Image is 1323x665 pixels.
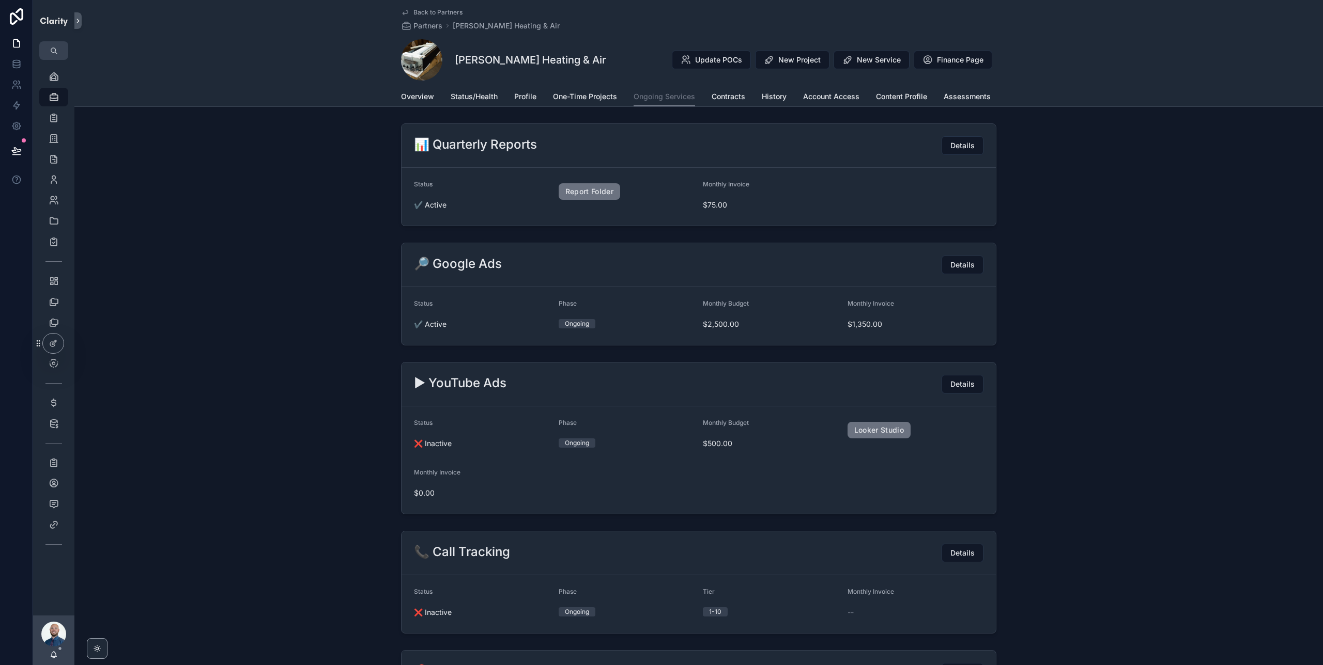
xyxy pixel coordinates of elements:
a: [PERSON_NAME] Heating & Air [453,21,560,31]
h1: [PERSON_NAME] Heating & Air [455,53,606,67]
div: 1-10 [709,607,721,616]
a: One-Time Projects [553,87,617,108]
span: Details [950,260,975,270]
a: Back to Partners [401,8,463,17]
span: Contracts [712,91,745,102]
span: Tier [703,588,715,595]
span: Status [414,180,433,188]
span: Monthly Budget [703,299,749,307]
span: $0.00 [414,488,550,498]
a: Partners [401,21,442,31]
span: Monthly Invoice [848,299,894,307]
div: Ongoing [565,319,589,328]
a: Profile [514,87,536,108]
span: Ongoing Services [634,91,695,102]
button: Update POCs [672,51,751,69]
button: New Service [834,51,910,69]
span: ✔️ Active [414,200,550,210]
span: Status [414,588,433,595]
span: Partners [413,21,442,31]
button: Details [942,256,983,274]
span: Overview [401,91,434,102]
span: Profile [514,91,536,102]
a: Overview [401,87,434,108]
a: Content Profile [876,87,927,108]
a: Report Folder [559,183,621,200]
span: ❌ Inactive [414,438,550,449]
div: Ongoing [565,438,589,448]
span: Phase [559,299,577,307]
span: Monthly Invoice [414,468,460,476]
a: Account Access [803,87,859,108]
a: Looker Studio [848,422,911,438]
span: New Project [778,55,821,65]
span: Account Access [803,91,859,102]
a: Contracts [712,87,745,108]
span: Details [950,140,975,151]
button: Finance Page [914,51,992,69]
span: Monthly Invoice [703,180,749,188]
span: Status [414,299,433,307]
button: Details [942,136,983,155]
button: New Project [755,51,829,69]
span: Status [414,419,433,426]
span: ✔️ Active [414,319,550,329]
span: ❌ Inactive [414,607,550,617]
span: Phase [559,588,577,595]
a: Ongoing Services [634,87,695,107]
span: Update POCs [695,55,742,65]
span: Details [950,548,975,558]
span: $75.00 [703,200,839,210]
span: Back to Partners [413,8,463,17]
span: Finance Page [937,55,983,65]
h2: 📊 Quarterly Reports [414,136,537,153]
span: $500.00 [703,438,839,449]
a: Status/Health [451,87,498,108]
h2: 🔎 Google Ads [414,256,502,272]
span: New Service [857,55,901,65]
span: $1,350.00 [848,319,984,329]
span: One-Time Projects [553,91,617,102]
span: Content Profile [876,91,927,102]
a: History [762,87,787,108]
h2: ▶ YouTube Ads [414,375,506,391]
a: Assessments [944,87,991,108]
span: $2,500.00 [703,319,839,329]
button: Details [942,375,983,393]
span: Monthly Budget [703,419,749,426]
div: scrollable content [33,60,74,566]
h2: 📞 Call Tracking [414,544,510,560]
div: Ongoing [565,607,589,616]
span: Status/Health [451,91,498,102]
span: Details [950,379,975,389]
span: Monthly Invoice [848,588,894,595]
img: App logo [39,12,68,29]
span: Assessments [944,91,991,102]
span: History [762,91,787,102]
button: Details [942,544,983,562]
span: -- [848,607,854,617]
span: Phase [559,419,577,426]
